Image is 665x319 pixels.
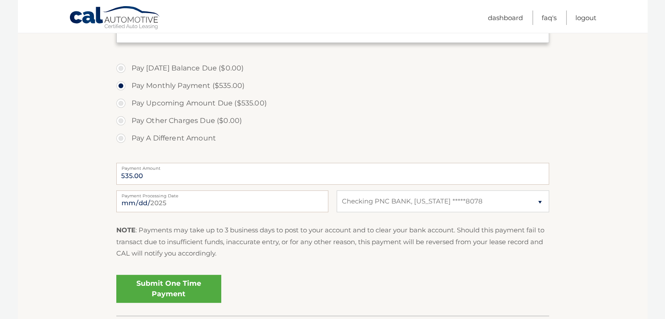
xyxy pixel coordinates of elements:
[575,11,596,25] a: Logout
[116,163,549,185] input: Payment Amount
[116,95,549,112] label: Pay Upcoming Amount Due ($535.00)
[116,275,221,303] a: Submit One Time Payment
[116,130,549,147] label: Pay A Different Amount
[116,190,328,212] input: Payment Date
[116,190,328,197] label: Payment Processing Date
[116,77,549,95] label: Pay Monthly Payment ($535.00)
[69,6,161,31] a: Cal Automotive
[116,224,549,259] p: : Payments may take up to 3 business days to post to your account and to clear your bank account....
[116,60,549,77] label: Pay [DATE] Balance Due ($0.00)
[488,11,523,25] a: Dashboard
[116,226,136,234] strong: NOTE
[116,163,549,170] label: Payment Amount
[542,11,557,25] a: FAQ's
[116,112,549,130] label: Pay Other Charges Due ($0.00)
